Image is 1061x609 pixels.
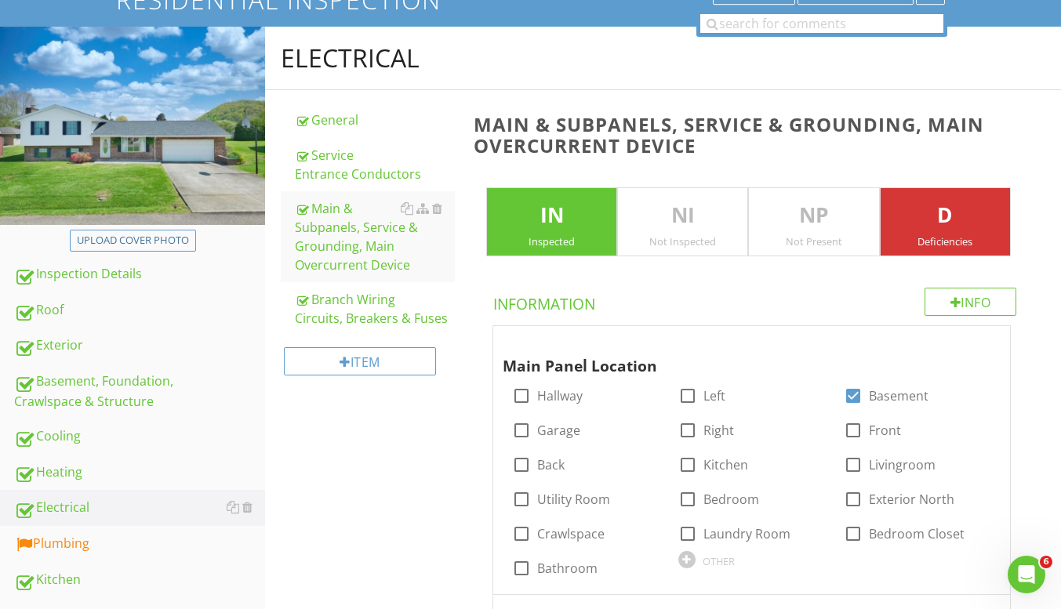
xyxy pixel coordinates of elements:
iframe: Intercom live chat [1008,556,1045,593]
div: Inspected [487,235,616,248]
div: General [295,111,455,129]
div: Not Present [749,235,878,248]
div: Main Panel Location [503,332,976,378]
div: Inspection Details [14,264,265,285]
div: Kitchen [14,570,265,590]
label: Kitchen [703,457,748,473]
label: Right [703,422,734,438]
div: Branch Wiring Circuits, Breakers & Fuses [295,290,455,328]
label: Hallway [537,388,583,404]
div: Deficiencies [881,235,1010,248]
p: IN [487,200,616,231]
div: Not Inspected [618,235,747,248]
h4: Information [493,288,1016,314]
h3: Main & Subpanels, Service & Grounding, Main Overcurrent Device [474,114,1036,156]
p: NI [618,200,747,231]
div: Basement, Foundation, Crawlspace & Structure [14,372,265,411]
div: Upload cover photo [77,233,189,248]
div: Heating [14,462,265,483]
label: Utility Room [537,491,610,507]
label: Bedroom [703,491,759,507]
div: Service Entrance Conductors [295,146,455,183]
span: 6 [1040,556,1052,568]
div: Main & Subpanels, Service & Grounding, Main Overcurrent Device [295,199,455,274]
div: Electrical [14,498,265,518]
label: Bathroom [537,560,598,576]
label: Exterior North [869,491,954,507]
div: OTHER [703,555,735,567]
div: Cooling [14,426,265,447]
button: Upload cover photo [70,230,196,252]
div: Plumbing [14,534,265,554]
div: Exterior [14,335,265,356]
div: Roof [14,300,265,321]
label: Basement [869,388,928,404]
label: Garage [537,422,580,438]
label: Bedroom Closet [869,526,965,542]
label: Crawlspace [537,526,605,542]
div: Electrical [281,42,420,74]
div: Item [284,347,436,375]
input: search for comments [700,14,943,33]
p: D [881,200,1010,231]
label: Left [703,388,725,404]
label: Back [537,457,565,473]
label: Front [869,422,901,438]
label: Livingroom [869,457,936,473]
div: Info [925,288,1017,316]
p: NP [749,200,878,231]
label: Laundry Room [703,526,790,542]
